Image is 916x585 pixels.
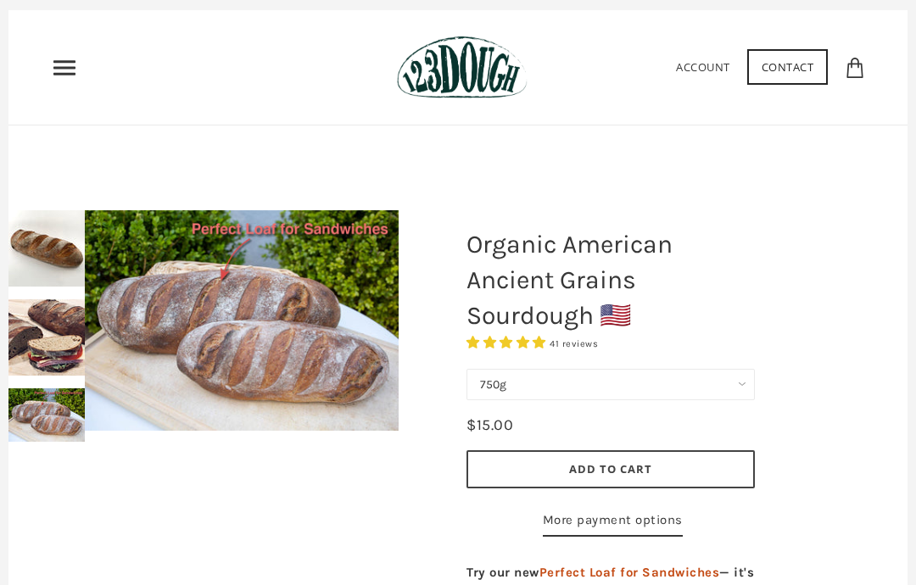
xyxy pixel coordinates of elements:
span: Add to Cart [569,461,652,476]
img: Organic American Ancient Grains Sourdough 🇺🇸 [85,210,399,431]
a: Contact [747,49,829,85]
img: 123Dough Bakery [397,36,527,99]
h1: Organic American Ancient Grains Sourdough 🇺🇸 [454,218,768,342]
img: Organic American Ancient Grains Sourdough 🇺🇸 [8,388,85,442]
span: 41 reviews [550,338,598,349]
img: Organic American Ancient Grains Sourdough 🇺🇸 [8,210,85,287]
a: Account [676,59,730,75]
a: More payment options [543,510,683,537]
div: $15.00 [466,413,513,437]
img: Organic American Ancient Grains Sourdough 🇺🇸 [8,299,85,376]
span: Perfect Loaf for Sandwiches [539,565,720,580]
span: 4.93 stars [466,335,550,350]
nav: Primary [51,54,78,81]
button: Add to Cart [466,450,755,488]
